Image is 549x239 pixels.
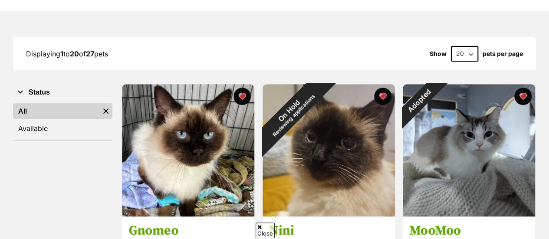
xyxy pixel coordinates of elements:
[13,121,112,136] a: Available
[13,101,112,140] div: Status
[256,223,275,238] span: Close
[269,223,388,239] h3: Nini
[263,210,395,218] a: On HoldReviewing applications
[514,88,532,105] button: favourite
[233,88,251,105] button: favourite
[86,49,94,58] strong: 27
[391,72,448,129] div: Adopted
[403,84,535,216] img: MooMoo
[99,103,112,119] a: Remove filter
[26,49,108,58] span: Displaying to of pets
[128,223,248,239] h3: Gnomeo
[272,93,316,138] span: Reviewing applications
[403,210,535,218] a: Adopted
[13,87,112,98] button: Status
[13,103,99,119] a: All
[263,84,395,216] img: Nini
[60,49,63,58] strong: 1
[430,50,447,57] span: Show
[409,223,529,239] h3: MooMoo
[374,88,391,105] button: favourite
[122,84,254,216] img: Gnomeo
[243,65,339,161] div: On Hold
[483,50,523,57] label: pets per page
[70,49,79,58] strong: 20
